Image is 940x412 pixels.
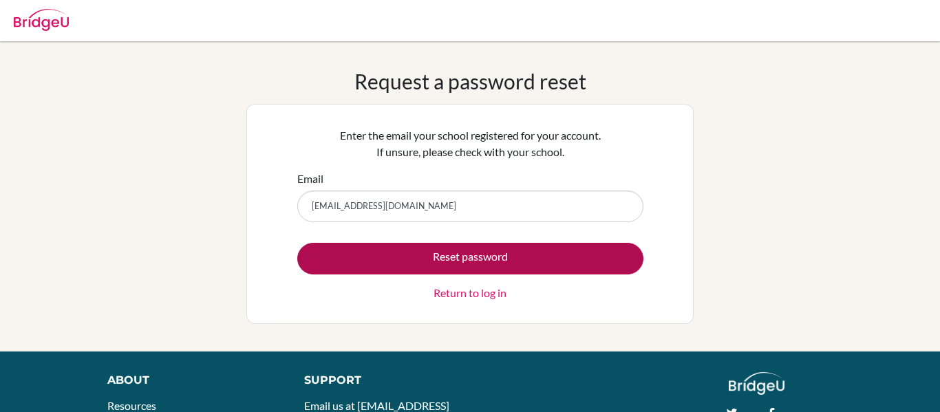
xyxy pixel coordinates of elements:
[304,372,456,389] div: Support
[297,243,643,274] button: Reset password
[297,171,323,187] label: Email
[14,9,69,31] img: Bridge-U
[107,399,156,412] a: Resources
[434,285,506,301] a: Return to log in
[354,69,586,94] h1: Request a password reset
[729,372,784,395] img: logo_white@2x-f4f0deed5e89b7ecb1c2cc34c3e3d731f90f0f143d5ea2071677605dd97b5244.png
[107,372,273,389] div: About
[297,127,643,160] p: Enter the email your school registered for your account. If unsure, please check with your school.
